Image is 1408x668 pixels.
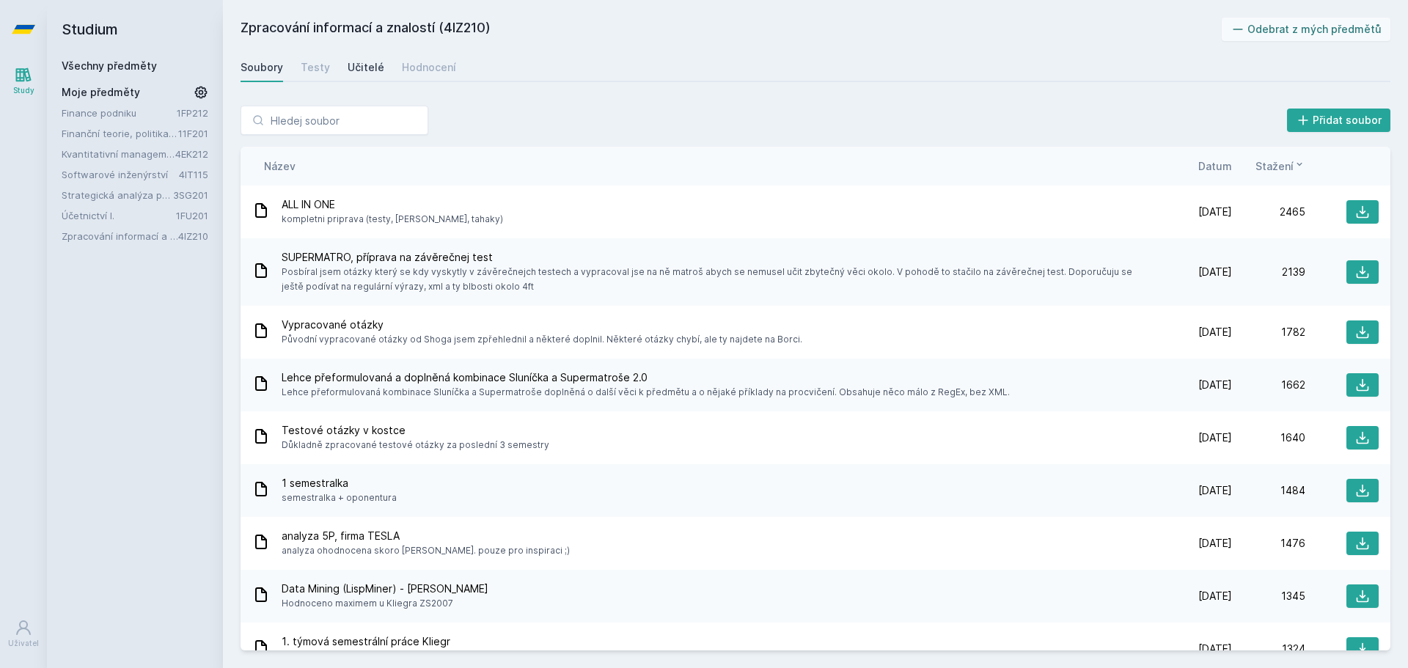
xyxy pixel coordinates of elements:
div: Hodnocení [402,60,456,75]
a: Testy [301,53,330,82]
div: 1782 [1232,325,1305,339]
span: Data Mining (LispMiner) - [PERSON_NAME] [282,581,488,596]
button: Odebrat z mých předmětů [1222,18,1391,41]
a: Zpracování informací a znalostí [62,229,178,243]
a: Uživatel [3,612,44,656]
button: Stažení [1255,158,1305,174]
span: [DATE] [1198,265,1232,279]
span: Stažení [1255,158,1294,174]
a: 4IT115 [179,169,208,180]
input: Hledej soubor [241,106,428,135]
a: Softwarové inženýrství [62,167,179,182]
span: [DATE] [1198,536,1232,551]
span: semestralka + oponentura [282,491,397,505]
span: Testové otázky v kostce [282,423,549,438]
a: 3SG201 [173,189,208,201]
span: [DATE] [1198,378,1232,392]
span: [DATE] [1198,430,1232,445]
a: 1FU201 [176,210,208,221]
span: Lehce přeformulovaná kombinace Sluníčka a Supermatroše doplněná o další věci k předmětu a o nějak... [282,385,1010,400]
a: 11F201 [178,128,208,139]
a: Finanční teorie, politika a instituce [62,126,178,141]
span: 1. týmová semestrální práce Kliegr [282,634,744,649]
div: Uživatel [8,638,39,649]
button: Název [264,158,296,174]
a: 1FP212 [177,107,208,119]
div: Učitelé [348,60,384,75]
a: Všechny předměty [62,59,157,72]
span: [DATE] [1198,483,1232,498]
div: 1484 [1232,483,1305,498]
div: Testy [301,60,330,75]
span: Důkladně zpracované testové otázky za poslední 3 semestry [282,438,549,452]
a: Strategická analýza pro informatiky a statistiky [62,188,173,202]
a: Kvantitativní management [62,147,175,161]
a: 4EK212 [175,148,208,160]
div: 1476 [1232,536,1305,551]
span: analyza 5P, firma TESLA [282,529,570,543]
div: 1324 [1232,642,1305,656]
span: Hodnoceno maximem u Kliegra ZS2007 [282,596,488,611]
span: Vypracované otázky [282,318,802,332]
div: 1345 [1232,589,1305,603]
div: 2465 [1232,205,1305,219]
a: Soubory [241,53,283,82]
a: Účetnictví I. [62,208,176,223]
span: [DATE] [1198,589,1232,603]
span: 1. semestrální práce vypracovaná naším týmem. Měli jsme Kliegra jako cvičícího. 19/20 bodů. LS 20... [282,649,744,664]
div: Soubory [241,60,283,75]
span: [DATE] [1198,642,1232,656]
span: analyza ohodnocena skoro [PERSON_NAME]. pouze pro inspiraci ;) [282,543,570,558]
a: Study [3,59,44,103]
span: [DATE] [1198,205,1232,219]
h2: Zpracování informací a znalostí (4IZ210) [241,18,1222,41]
div: 1662 [1232,378,1305,392]
div: Study [13,85,34,96]
span: Původní vypracované otázky od Shoga jsem zpřehlednil a některé doplnil. Některé otázky chybí, ale... [282,332,802,347]
span: ALL IN ONE [282,197,503,212]
span: SUPERMATRO, příprava na závěrečnej test [282,250,1153,265]
span: kompletni priprava (testy, [PERSON_NAME], tahaky) [282,212,503,227]
a: Finance podniku [62,106,177,120]
a: Učitelé [348,53,384,82]
a: 4IZ210 [178,230,208,242]
span: Posbíral jsem otázky který se kdy vyskytly v závěrečnejch testech a vypracoval jse na ně matroš a... [282,265,1153,294]
span: Moje předměty [62,85,140,100]
span: 1 semestralka [282,476,397,491]
span: [DATE] [1198,325,1232,339]
a: Hodnocení [402,53,456,82]
span: Lehce přeformulovaná a doplněná kombinace Sluníčka a Supermatroše 2.0 [282,370,1010,385]
button: Přidat soubor [1287,109,1391,132]
div: 1640 [1232,430,1305,445]
button: Datum [1198,158,1232,174]
div: 2139 [1232,265,1305,279]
